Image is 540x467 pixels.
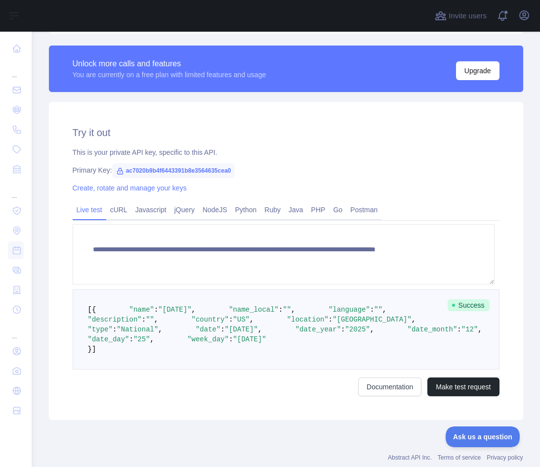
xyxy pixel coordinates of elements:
[329,202,346,218] a: Go
[88,316,142,324] span: "description"
[412,316,415,324] span: ,
[73,126,499,140] h2: Try it out
[345,326,370,333] span: "2025"
[88,345,92,353] span: }
[131,202,170,218] a: Javascript
[146,316,154,324] span: ""
[229,335,233,343] span: :
[73,58,266,70] div: Unlock more calls and features
[258,326,262,333] span: ,
[382,306,386,314] span: ,
[106,202,131,218] a: cURL
[129,306,154,314] span: "name"
[438,454,481,461] a: Terms of service
[307,202,330,218] a: PHP
[73,147,499,157] div: This is your private API key, specific to this API.
[88,306,92,314] span: [
[170,202,199,218] a: jQuery
[457,326,461,333] span: :
[279,306,283,314] span: :
[231,202,261,218] a: Python
[295,326,341,333] span: "date_year"
[73,165,499,175] div: Primary Key:
[358,377,421,396] a: Documentation
[133,335,150,343] span: "25"
[374,306,382,314] span: ""
[92,345,96,353] span: ]
[187,335,229,343] span: "week_day"
[129,335,133,343] span: :
[233,316,250,324] span: "US"
[113,326,117,333] span: :
[8,321,24,340] div: ...
[196,326,220,333] span: "date"
[283,306,291,314] span: ""
[461,326,478,333] span: "12"
[448,299,490,311] span: Success
[229,306,279,314] span: "name_local"
[346,202,381,218] a: Postman
[332,316,412,324] span: "[GEOGRAPHIC_DATA]"
[142,316,146,324] span: :
[233,335,266,343] span: "[DATE]"
[112,163,235,178] span: ac7020b9b4f6443391b8e3564635cea0
[433,8,489,24] button: Invite users
[158,306,191,314] span: "[DATE]"
[225,326,258,333] span: "[DATE]"
[478,326,482,333] span: ,
[285,202,307,218] a: Java
[88,326,113,333] span: "type"
[158,326,162,333] span: ,
[341,326,345,333] span: :
[92,306,96,314] span: {
[73,202,106,218] a: Live test
[220,326,224,333] span: :
[154,306,158,314] span: :
[249,316,253,324] span: ,
[449,10,487,22] span: Invite users
[229,316,233,324] span: :
[291,306,295,314] span: ,
[88,335,129,343] span: "date_day"
[73,70,266,80] div: You are currently on a free plan with limited features and usage
[370,306,374,314] span: :
[287,316,329,324] span: "location"
[446,426,520,447] iframe: Toggle Customer Support
[154,316,158,324] span: ,
[456,61,499,80] button: Upgrade
[427,377,499,396] button: Make test request
[199,202,231,218] a: NodeJS
[370,326,374,333] span: ,
[192,306,196,314] span: ,
[150,335,154,343] span: ,
[408,326,457,333] span: "date_month"
[329,306,370,314] span: "language"
[73,184,187,192] a: Create, rotate and manage your keys
[388,454,432,461] a: Abstract API Inc.
[329,316,332,324] span: :
[487,454,523,461] a: Privacy policy
[260,202,285,218] a: Ruby
[8,59,24,79] div: ...
[192,316,229,324] span: "country"
[8,180,24,200] div: ...
[117,326,158,333] span: "National"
